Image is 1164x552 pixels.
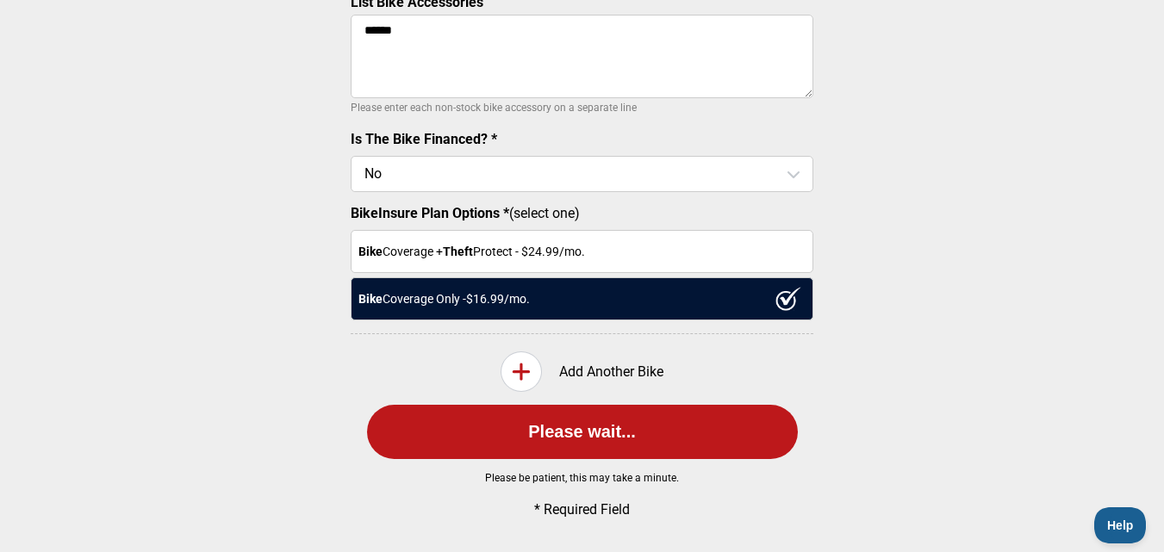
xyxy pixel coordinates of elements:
[351,277,813,320] div: Coverage Only - $16.99 /mo.
[380,501,785,518] p: * Required Field
[351,205,509,221] strong: BikeInsure Plan Options *
[358,292,383,306] strong: Bike
[351,205,813,221] label: (select one)
[443,245,473,258] strong: Theft
[351,230,813,273] div: Coverage + Protect - $ 24.99 /mo.
[367,405,798,459] button: Please wait...
[1094,507,1147,543] iframe: Toggle Customer Support
[775,287,801,311] img: ux1sgP1Haf775SAghJI38DyDlYP+32lKFAAAAAElFTkSuQmCC
[351,97,813,118] p: Please enter each non-stock bike accessory on a separate line
[324,472,841,484] p: Please be patient, this may take a minute.
[351,131,497,147] label: Is The Bike Financed? *
[358,245,383,258] strong: Bike
[351,351,813,392] div: Add Another Bike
